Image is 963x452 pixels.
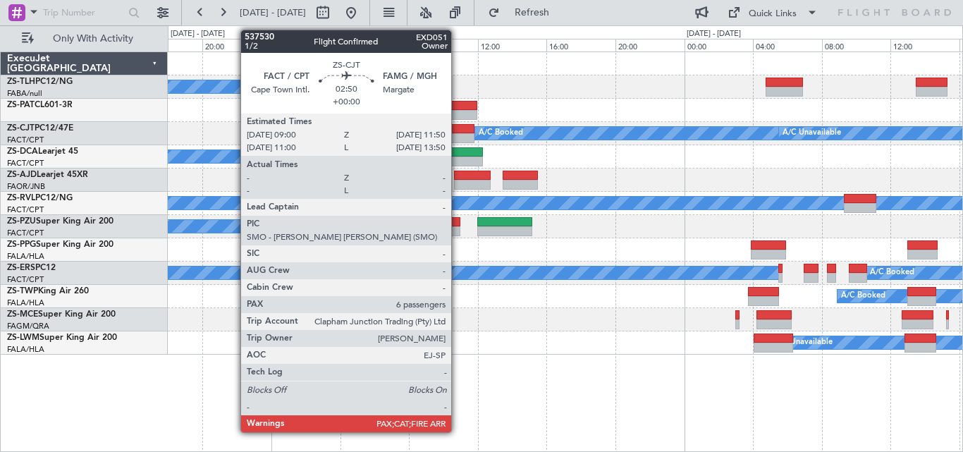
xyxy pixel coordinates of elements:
[870,262,914,283] div: A/C Booked
[503,8,562,18] span: Refresh
[7,158,44,169] a: FACT/CPT
[7,321,49,331] a: FAGM/QRA
[7,334,117,342] a: ZS-LWMSuper King Air 200
[7,171,37,179] span: ZS-AJD
[202,39,271,51] div: 20:00
[7,135,44,145] a: FACT/CPT
[7,310,116,319] a: ZS-MCESuper King Air 200
[7,78,35,86] span: ZS-TLH
[7,344,44,355] a: FALA/HLA
[7,124,35,133] span: ZS-CJT
[341,39,410,51] div: 04:00
[7,194,35,202] span: ZS-RVL
[134,39,203,51] div: 16:00
[7,264,56,272] a: ZS-ERSPC12
[783,123,841,144] div: A/C Unavailable
[271,39,341,51] div: 00:00
[7,181,45,192] a: FAOR/JNB
[822,39,891,51] div: 08:00
[890,39,959,51] div: 12:00
[7,251,44,262] a: FALA/HLA
[7,194,73,202] a: ZS-RVLPC12/NG
[7,78,73,86] a: ZS-TLHPC12/NG
[7,217,36,226] span: ZS-PZU
[7,310,38,319] span: ZS-MCE
[7,298,44,308] a: FALA/HLA
[7,147,78,156] a: ZS-DCALearjet 45
[774,332,833,353] div: A/C Unavailable
[7,147,38,156] span: ZS-DCA
[171,28,225,40] div: [DATE] - [DATE]
[687,28,741,40] div: [DATE] - [DATE]
[7,217,114,226] a: ZS-PZUSuper King Air 200
[7,101,35,109] span: ZS-PAT
[7,240,36,249] span: ZS-PPG
[7,334,39,342] span: ZS-LWM
[409,39,478,51] div: 08:00
[7,228,44,238] a: FACT/CPT
[7,88,42,99] a: FABA/null
[479,123,523,144] div: A/C Booked
[7,171,88,179] a: ZS-AJDLearjet 45XR
[7,240,114,249] a: ZS-PPGSuper King Air 200
[16,28,153,50] button: Only With Activity
[7,264,35,272] span: ZS-ERS
[841,286,885,307] div: A/C Booked
[43,2,124,23] input: Trip Number
[546,39,615,51] div: 16:00
[720,1,825,24] button: Quick Links
[478,39,547,51] div: 12:00
[274,28,328,40] div: [DATE] - [DATE]
[7,124,73,133] a: ZS-CJTPC12/47E
[7,287,89,295] a: ZS-TWPKing Air 260
[749,7,797,21] div: Quick Links
[7,204,44,215] a: FACT/CPT
[7,287,38,295] span: ZS-TWP
[753,39,822,51] div: 04:00
[615,39,685,51] div: 20:00
[685,39,754,51] div: 00:00
[481,1,566,24] button: Refresh
[240,6,306,19] span: [DATE] - [DATE]
[37,34,149,44] span: Only With Activity
[7,274,44,285] a: FACT/CPT
[7,101,73,109] a: ZS-PATCL601-3R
